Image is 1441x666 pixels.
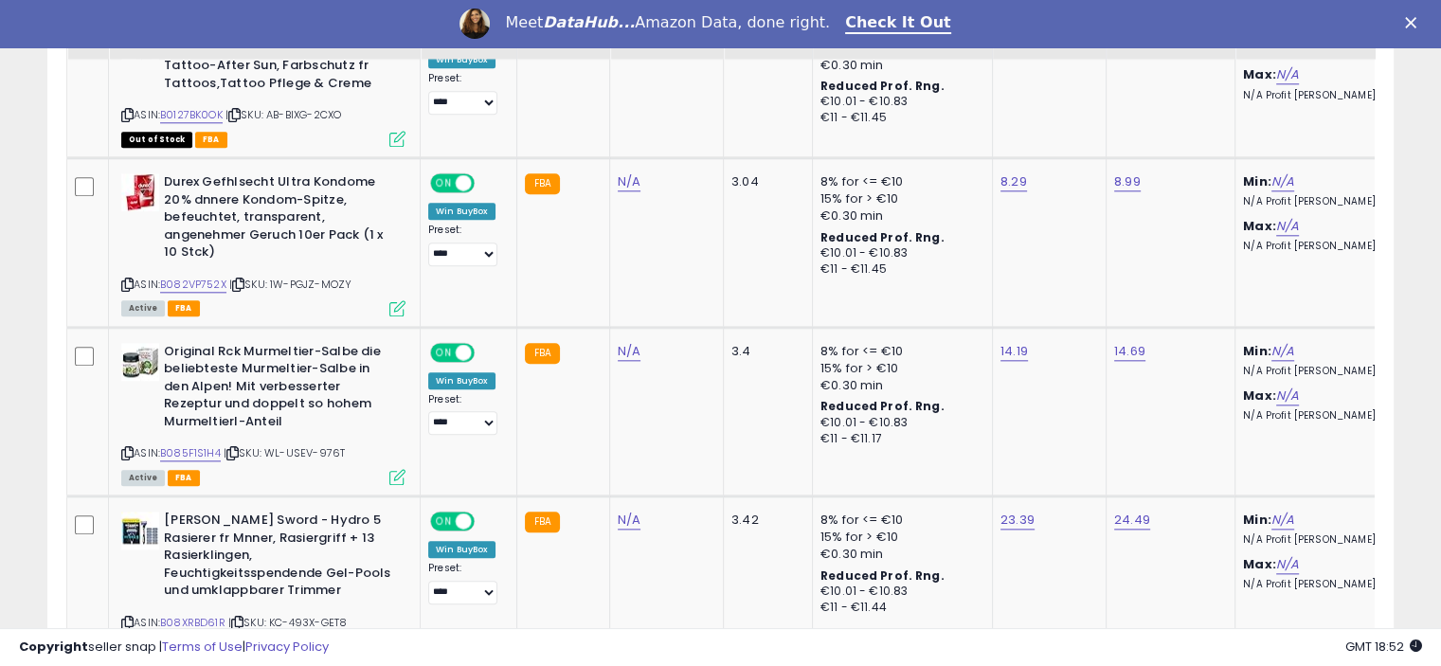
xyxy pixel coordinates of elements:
img: 51rKXAo+9WL._SL40_.jpg [121,173,159,211]
a: 8.99 [1114,172,1141,191]
span: OFF [472,344,502,360]
div: Win BuyBox [428,51,495,68]
b: Reduced Prof. Rng. [820,229,945,245]
a: 8.29 [1000,172,1027,191]
p: N/A Profit [PERSON_NAME] [1243,533,1400,547]
div: €0.30 min [820,207,978,225]
a: N/A [1271,172,1294,191]
span: ON [432,175,456,191]
img: 51jI5pixvzL._SL40_.jpg [121,343,159,381]
span: OFF [472,175,502,191]
a: 23.39 [1000,511,1035,530]
small: FBA [525,343,560,364]
div: Preset: [428,72,502,115]
div: €10.01 - €10.83 [820,584,978,600]
span: | SKU: 1W-PGJZ-MOZY [229,277,351,292]
a: N/A [618,511,640,530]
div: 8% for <= €10 [820,512,978,529]
b: Max: [1243,555,1276,573]
div: 3.04 [731,173,798,190]
a: N/A [1276,217,1299,236]
div: Meet Amazon Data, done right. [505,13,830,32]
div: 15% for > €10 [820,360,978,377]
div: ASIN: [121,343,405,483]
a: 14.69 [1114,342,1145,361]
a: Privacy Policy [245,638,329,656]
p: N/A Profit [PERSON_NAME] [1243,578,1400,591]
div: 8% for <= €10 [820,343,978,360]
b: Reduced Prof. Rng. [820,398,945,414]
div: €11 - €11.44 [820,600,978,616]
img: 51xd0E5bd3L._SL40_.jpg [121,512,159,549]
div: €10.01 - €10.83 [820,94,978,110]
a: N/A [618,172,640,191]
b: Max: [1243,65,1276,83]
a: Check It Out [845,13,951,34]
div: ASIN: [121,22,405,145]
span: FBA [168,300,200,316]
div: 8% for <= €10 [820,173,978,190]
a: Terms of Use [162,638,243,656]
div: 15% for > €10 [820,529,978,546]
img: Profile image for Georgie [459,9,490,39]
b: TattooMed Tattoo-Pflege fr ttowierte Haut - After Sun 100ml - Tattoo-After Sun, Farbschutz fr Tat... [164,22,394,97]
a: B085F1S1H4 [160,445,221,461]
span: ON [432,344,456,360]
i: DataHub... [543,13,635,31]
a: B0127BK0OK [160,107,223,123]
span: All listings that are currently out of stock and unavailable for purchase on Amazon [121,132,192,148]
div: seller snap | | [19,639,329,657]
div: ASIN: [121,173,405,314]
div: Preset: [428,393,502,436]
p: N/A Profit [PERSON_NAME] [1243,89,1400,102]
a: N/A [1271,511,1294,530]
div: €0.30 min [820,57,978,74]
span: | SKU: WL-USEV-976T [224,445,345,460]
span: ON [432,513,456,530]
strong: Copyright [19,638,88,656]
b: Durex Gefhlsecht Ultra Kondome 20% dnnere Kondom-Spitze, befeuchtet, transparent, angenehmer Geru... [164,173,394,266]
p: N/A Profit [PERSON_NAME] [1243,365,1400,378]
p: N/A Profit [PERSON_NAME] [1243,195,1400,208]
span: OFF [472,513,502,530]
div: 3.4 [731,343,798,360]
small: FBA [525,173,560,194]
small: FBA [525,512,560,532]
a: N/A [618,342,640,361]
span: FBA [195,132,227,148]
span: All listings currently available for purchase on Amazon [121,470,165,486]
a: N/A [1276,555,1299,574]
div: €11 - €11.45 [820,261,978,278]
b: Min: [1243,172,1271,190]
div: Preset: [428,562,502,604]
span: All listings currently available for purchase on Amazon [121,300,165,316]
b: Max: [1243,387,1276,405]
div: Win BuyBox [428,203,495,220]
div: €11 - €11.17 [820,431,978,447]
p: N/A Profit [PERSON_NAME] [1243,409,1400,423]
div: €0.30 min [820,377,978,394]
a: B082VP752X [160,277,226,293]
div: €11 - €11.45 [820,110,978,126]
div: Close [1405,17,1424,28]
span: 2025-09-11 18:52 GMT [1345,638,1422,656]
b: [PERSON_NAME] Sword - Hydro 5 Rasierer fr Mnner, Rasiergriff + 13 Rasierklingen, Feuchtigkeitsspe... [164,512,394,604]
b: Max: [1243,217,1276,235]
div: 3.42 [731,512,798,529]
a: 14.19 [1000,342,1028,361]
div: €0.30 min [820,546,978,563]
b: Min: [1243,342,1271,360]
div: Win BuyBox [428,541,495,558]
div: €10.01 - €10.83 [820,415,978,431]
a: N/A [1276,387,1299,405]
span: | SKU: AB-BIXG-2CXO [225,107,341,122]
div: Preset: [428,224,502,266]
div: 15% for > €10 [820,190,978,207]
a: N/A [1276,65,1299,84]
b: Min: [1243,511,1271,529]
div: €10.01 - €10.83 [820,245,978,261]
b: Reduced Prof. Rng. [820,567,945,584]
b: Reduced Prof. Rng. [820,78,945,94]
b: Original Rck Murmeltier-Salbe die beliebteste Murmeltier-Salbe in den Alpen! Mit verbesserter Rez... [164,343,394,436]
span: FBA [168,470,200,486]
